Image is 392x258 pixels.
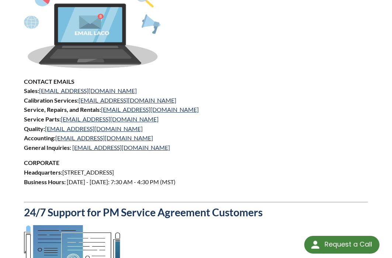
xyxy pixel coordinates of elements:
[24,158,368,196] p: [STREET_ADDRESS] [DATE] - [DATE]: 7:30 AM - 4:30 PM (MST)
[55,134,153,141] a: [EMAIL_ADDRESS][DOMAIN_NAME]
[24,178,66,185] strong: Business Hours:
[24,78,74,85] strong: CONTACT EMAILS
[325,236,372,253] div: Request a Call
[101,106,199,113] a: [EMAIL_ADDRESS][DOMAIN_NAME]
[61,116,159,123] a: [EMAIL_ADDRESS][DOMAIN_NAME]
[24,116,61,123] strong: Service Parts:
[24,106,101,113] strong: Service, Repairs, and Rentals:
[24,144,71,151] strong: General Inquiries:
[39,87,137,94] a: [EMAIL_ADDRESS][DOMAIN_NAME]
[309,239,321,251] img: round button
[24,125,45,132] strong: Quality:
[24,159,59,166] strong: CORPORATE
[304,236,379,254] div: Request a Call
[24,169,62,176] strong: Headquarters:
[79,97,176,104] a: [EMAIL_ADDRESS][DOMAIN_NAME]
[24,206,263,219] strong: 24/7 Support for PM Service Agreement Customers
[24,134,55,141] strong: Accounting:
[45,125,143,132] a: [EMAIL_ADDRESS][DOMAIN_NAME]
[72,144,170,151] a: [EMAIL_ADDRESS][DOMAIN_NAME]
[24,97,79,104] strong: Calibration Services:
[24,87,39,94] strong: Sales:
